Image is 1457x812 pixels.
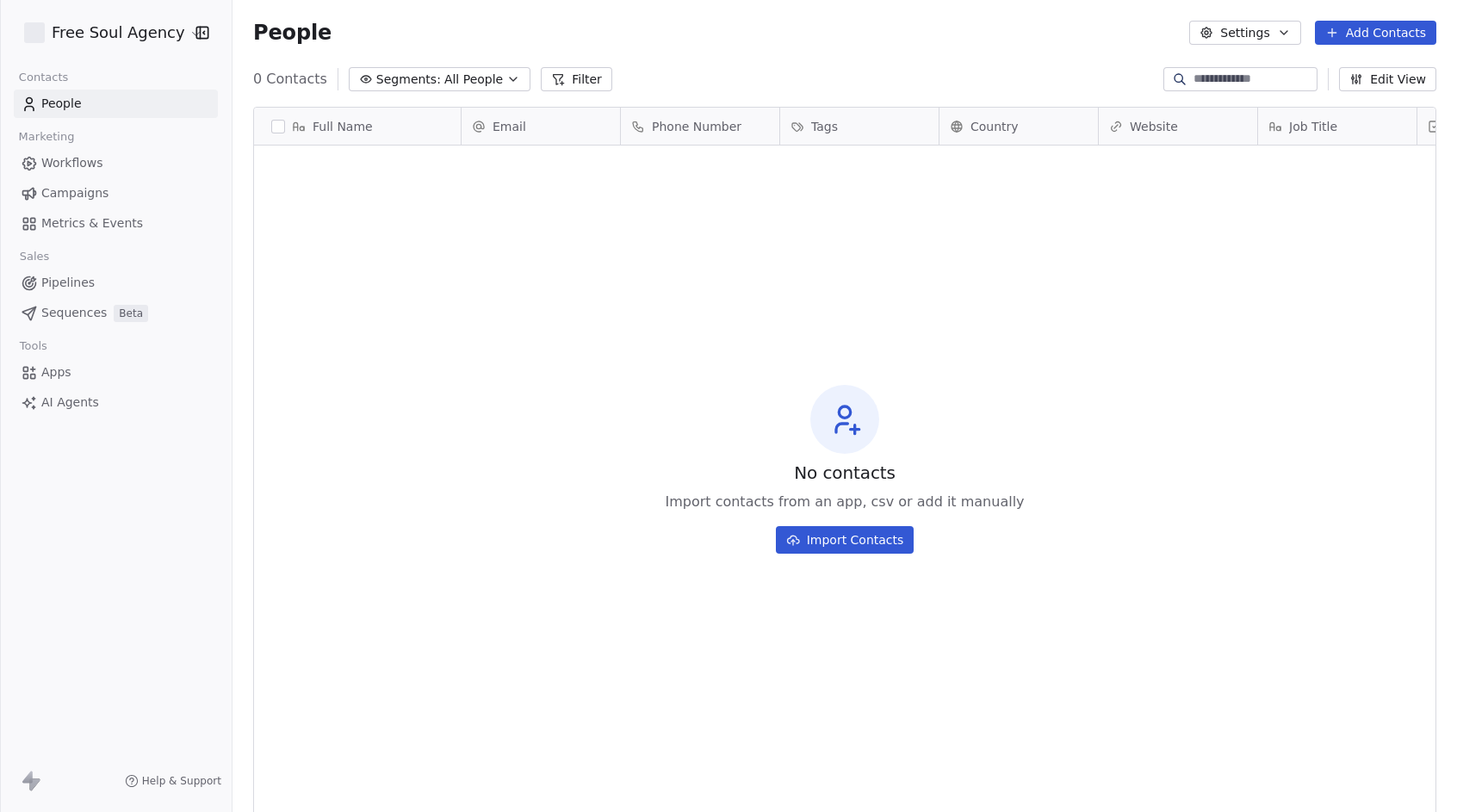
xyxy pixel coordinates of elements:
[125,774,221,788] a: Help & Support
[14,209,218,238] a: Metrics & Events
[621,108,779,145] div: Phone Number
[1099,108,1257,145] div: Website
[14,90,218,118] a: People
[142,774,221,788] span: Help & Support
[1258,108,1417,145] div: Job Title
[41,304,107,322] span: Sequences
[794,461,896,485] span: No contacts
[11,124,82,150] span: Marketing
[14,388,218,417] a: AI Agents
[444,71,503,89] span: All People
[14,179,218,208] a: Campaigns
[21,18,183,47] button: Free Soul Agency
[665,492,1024,512] span: Import contacts from an app, csv or add it manually
[114,305,148,322] span: Beta
[1339,67,1436,91] button: Edit View
[462,108,620,145] div: Email
[776,526,914,554] button: Import Contacts
[52,22,185,44] span: Free Soul Agency
[254,108,461,145] div: Full Name
[970,118,1019,135] span: Country
[14,358,218,387] a: Apps
[376,71,441,89] span: Segments:
[14,269,218,297] a: Pipelines
[12,333,54,359] span: Tools
[1130,118,1178,135] span: Website
[1315,21,1436,45] button: Add Contacts
[811,118,838,135] span: Tags
[41,154,103,172] span: Workflows
[652,118,741,135] span: Phone Number
[776,519,914,554] a: Import Contacts
[41,95,82,113] span: People
[253,69,327,90] span: 0 Contacts
[1289,118,1337,135] span: Job Title
[780,108,939,145] div: Tags
[14,149,218,177] a: Workflows
[254,146,462,781] div: grid
[41,363,71,381] span: Apps
[1189,21,1300,45] button: Settings
[41,394,99,412] span: AI Agents
[493,118,526,135] span: Email
[14,299,218,327] a: SequencesBeta
[41,184,108,202] span: Campaigns
[41,214,143,232] span: Metrics & Events
[541,67,612,91] button: Filter
[11,65,76,90] span: Contacts
[939,108,1098,145] div: Country
[41,274,95,292] span: Pipelines
[313,118,373,135] span: Full Name
[12,244,57,270] span: Sales
[253,20,332,46] span: People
